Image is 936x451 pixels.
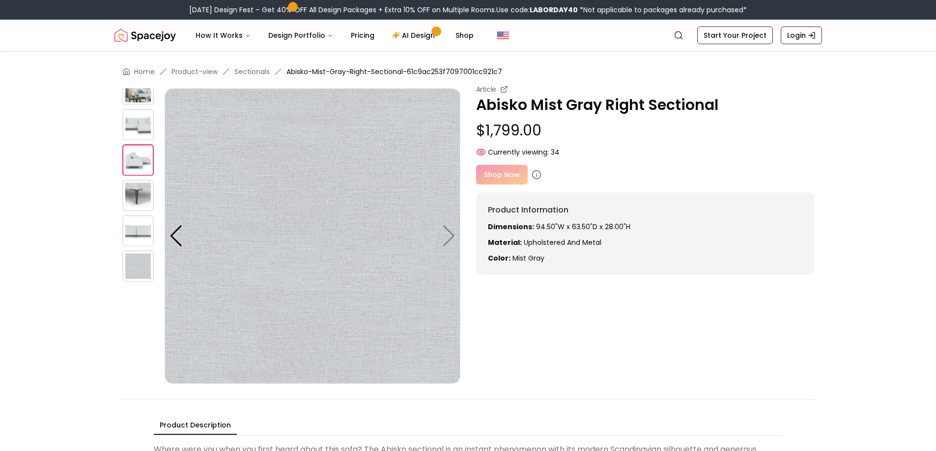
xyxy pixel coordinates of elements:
[122,180,154,211] img: https://storage.googleapis.com/spacejoy-main/assets/61c9ac253f7097001cc921c7/product_4_5mfk736kp7m
[551,147,560,157] span: 34
[122,144,154,176] img: https://storage.googleapis.com/spacejoy-main/assets/61c9ac253f7097001cc921c7/product_3_g1e892igdp6
[697,27,773,44] a: Start Your Project
[384,26,446,45] a: AI Design
[488,238,522,247] strong: Material:
[234,67,270,77] a: Sectionals
[512,253,544,263] span: mist gray
[122,67,814,77] nav: breadcrumb
[286,67,502,77] span: Abisko-Mist-Gray-Right-Sectional-61c9ac253f7097001cc921c7
[343,26,382,45] a: Pricing
[171,67,218,77] a: Product-view
[165,88,460,384] img: https://storage.googleapis.com/spacejoy-main/assets/61c9ac253f7097001cc921c7/product_6_1fkd3bohpjgd
[260,26,341,45] button: Design Portfolio
[122,74,154,105] img: https://storage.googleapis.com/spacejoy-main/assets/61c9ac253f7097001cc921c7/product_1_he5m5l0nia
[188,26,258,45] button: How It Works
[497,29,509,41] img: United States
[476,84,497,94] small: Article
[154,416,237,435] button: Product Description
[488,222,534,232] strong: Dimensions:
[488,253,511,263] strong: Color:
[448,26,482,45] a: Shop
[114,26,176,45] a: Spacejoy
[488,147,549,157] span: Currently viewing:
[189,5,747,15] div: [DATE] Design Fest – Get 40% OFF All Design Packages + Extra 10% OFF on Multiple Rooms.
[488,204,802,216] h6: Product Information
[122,215,154,246] img: https://storage.googleapis.com/spacejoy-main/assets/61c9ac253f7097001cc921c7/product_5_j5pbm09gh4ca
[476,96,814,114] p: Abisko Mist Gray Right Sectional
[524,238,601,247] span: Upholstered and Metal
[488,222,802,232] p: 94.50"W x 63.50"D x 28.00"H
[122,109,154,140] img: https://storage.googleapis.com/spacejoy-main/assets/61c9ac253f7097001cc921c7/product_2_f87n19n4llpg
[188,26,482,45] nav: Main
[114,20,822,51] nav: Global
[134,67,155,77] a: Home
[578,5,747,15] span: *Not applicable to packages already purchased*
[530,5,578,15] b: LABORDAY40
[122,250,154,282] img: https://storage.googleapis.com/spacejoy-main/assets/61c9ac253f7097001cc921c7/product_6_1fkd3bohpjgd
[781,27,822,44] a: Login
[114,26,176,45] img: Spacejoy Logo
[476,122,814,139] p: $1,799.00
[496,5,578,15] span: Use code:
